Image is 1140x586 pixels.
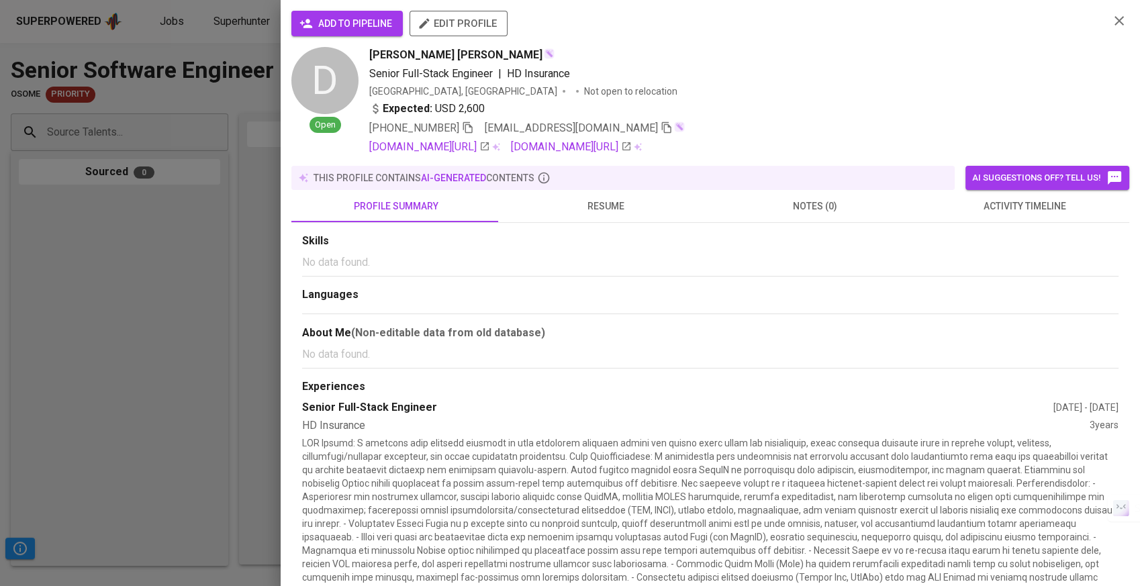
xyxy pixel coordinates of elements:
[485,121,658,134] span: [EMAIL_ADDRESS][DOMAIN_NAME]
[718,198,912,215] span: notes (0)
[302,287,1119,303] div: Languages
[302,346,1119,362] p: No data found.
[1090,418,1119,434] div: 3 years
[369,85,557,98] div: [GEOGRAPHIC_DATA], [GEOGRAPHIC_DATA]
[421,173,486,183] span: AI-generated
[302,15,392,32] span: add to pipeline
[420,15,497,32] span: edit profile
[1053,401,1119,414] div: [DATE] - [DATE]
[584,85,677,98] p: Not open to relocation
[291,47,359,114] div: D
[302,379,1119,395] div: Experiences
[291,11,403,36] button: add to pipeline
[507,67,570,80] span: HD Insurance
[369,121,459,134] span: [PHONE_NUMBER]
[314,171,534,185] p: this profile contains contents
[302,254,1119,271] p: No data found.
[369,139,490,155] a: [DOMAIN_NAME][URL]
[498,66,502,82] span: |
[302,418,1090,434] div: HD Insurance
[302,325,1119,341] div: About Me
[299,198,493,215] span: profile summary
[972,170,1123,186] span: AI suggestions off? Tell us!
[511,139,632,155] a: [DOMAIN_NAME][URL]
[674,121,685,132] img: magic_wand.svg
[410,11,508,36] button: edit profile
[369,101,485,117] div: USD 2,600
[383,101,432,117] b: Expected:
[509,198,702,215] span: resume
[369,67,493,80] span: Senior Full-Stack Engineer
[302,400,1053,416] div: Senior Full-Stack Engineer
[965,166,1129,190] button: AI suggestions off? Tell us!
[410,17,508,28] a: edit profile
[310,119,341,132] span: Open
[369,47,542,63] span: [PERSON_NAME] [PERSON_NAME]
[544,48,555,59] img: magic_wand.svg
[302,234,1119,249] div: Skills
[928,198,1121,215] span: activity timeline
[351,326,545,339] b: (Non-editable data from old database)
